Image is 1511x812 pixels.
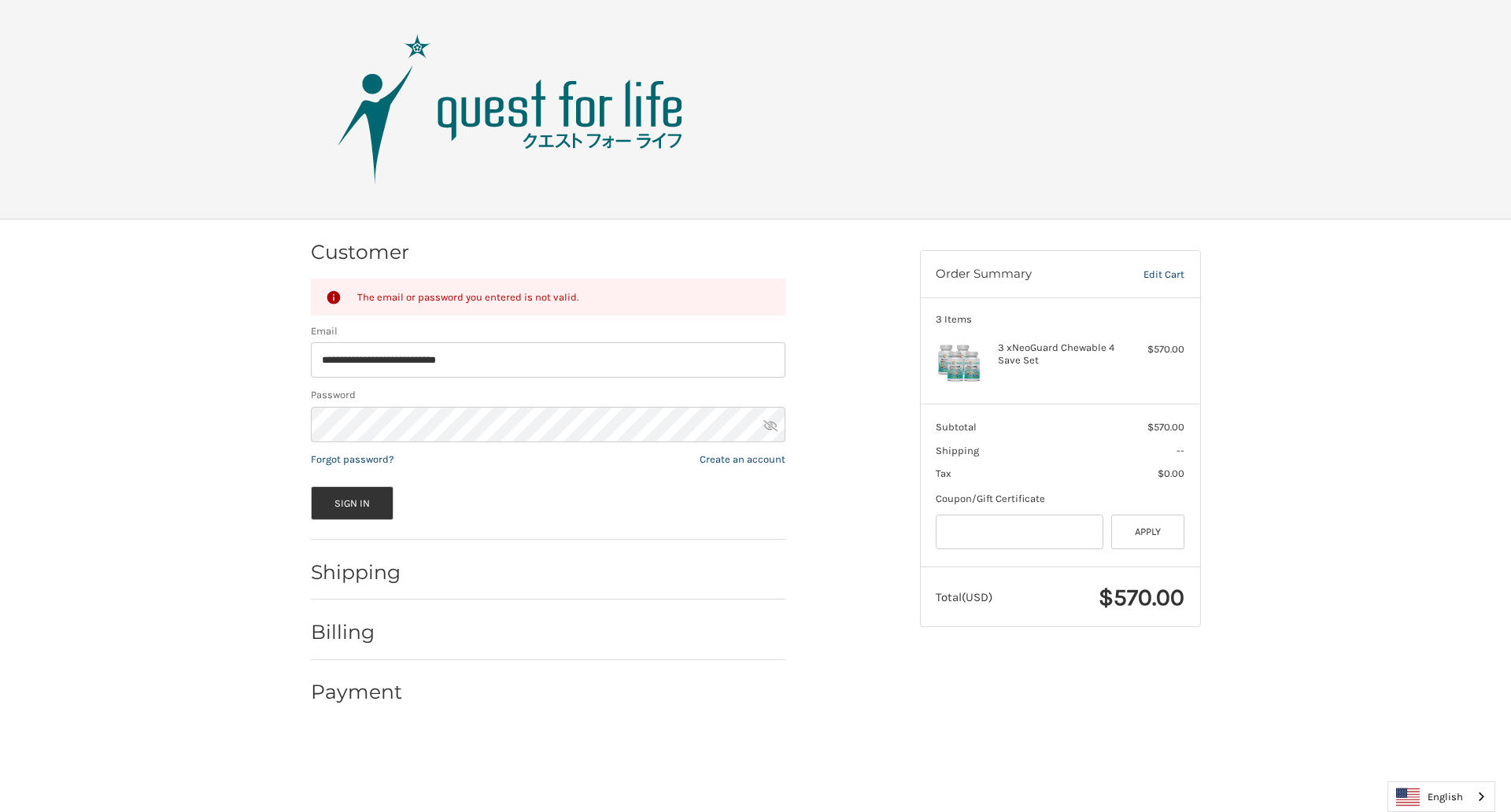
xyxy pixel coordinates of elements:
div: $570.00 [1122,341,1184,357]
label: Password [311,387,785,403]
a: English [1388,782,1494,811]
h3: Order Summary [936,267,1110,282]
a: Create an account [700,453,785,465]
label: Email [311,323,785,339]
h2: Billing [311,620,403,644]
button: Apply [1111,515,1185,550]
h2: Shipping [311,560,403,585]
span: $570.00 [1147,421,1184,433]
span: $570.00 [1099,583,1184,611]
span: Subtotal [936,421,977,433]
span: Total (USD) [936,590,992,604]
span: $0.00 [1158,467,1184,479]
h2: Payment [311,680,403,704]
h2: Customer [311,240,409,264]
button: Sign In [311,486,394,520]
div: Language [1387,781,1495,812]
div: The email or password you entered is not valid. [357,289,770,305]
img: Quest Group [314,31,707,188]
h4: 3 x NeoGuard Chewable 4 Save Set [998,341,1118,367]
h3: 3 Items [936,313,1184,326]
span: -- [1177,445,1184,456]
input: Gift Certificate or Coupon Code [936,515,1103,550]
a: Edit Cart [1110,267,1184,282]
span: Tax [936,467,951,479]
div: Coupon/Gift Certificate [936,491,1184,507]
span: Shipping [936,445,979,456]
aside: Language selected: English [1387,781,1495,812]
a: Forgot password? [311,453,393,465]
